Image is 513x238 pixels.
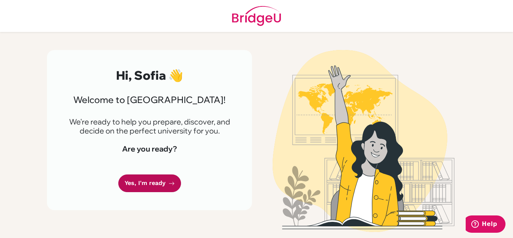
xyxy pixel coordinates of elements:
h3: Welcome to [GEOGRAPHIC_DATA]! [65,94,234,105]
iframe: Opens a widget where you can find more information [466,215,505,234]
a: Yes, I'm ready [118,174,181,192]
h4: Are you ready? [65,144,234,153]
h2: Hi, Sofia 👋 [65,68,234,82]
p: We're ready to help you prepare, discover, and decide on the perfect university for you. [65,117,234,135]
